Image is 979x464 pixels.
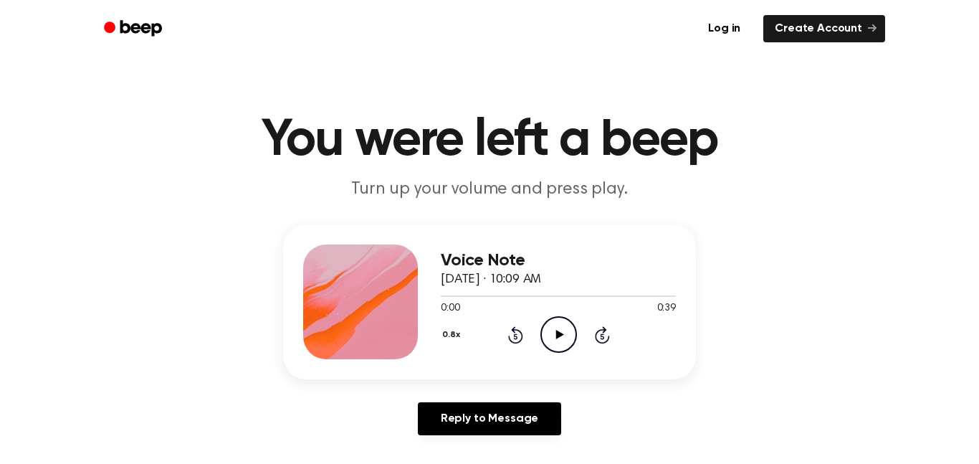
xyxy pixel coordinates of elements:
[441,301,459,316] span: 0:00
[694,12,755,45] a: Log in
[441,251,676,270] h3: Voice Note
[441,273,541,286] span: [DATE] · 10:09 AM
[418,402,561,435] a: Reply to Message
[441,323,465,347] button: 0.8x
[657,301,676,316] span: 0:39
[763,15,885,42] a: Create Account
[123,115,856,166] h1: You were left a beep
[94,15,175,43] a: Beep
[214,178,765,202] p: Turn up your volume and press play.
